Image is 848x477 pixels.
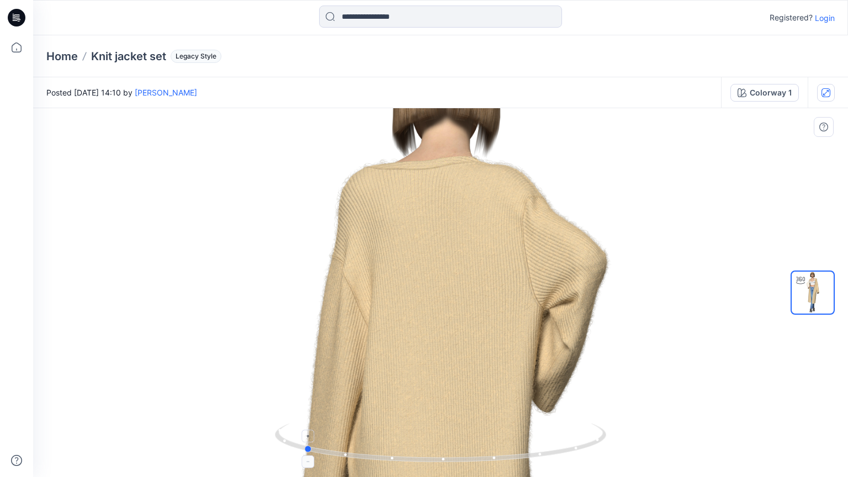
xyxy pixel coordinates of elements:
button: Colorway 1 [730,84,799,102]
p: Registered? [770,11,813,24]
img: New folder [792,272,834,314]
a: Home [46,49,78,64]
p: Login [815,12,835,24]
div: Colorway 1 [750,87,792,99]
button: Legacy Style [166,49,221,64]
span: Legacy Style [171,50,221,63]
a: [PERSON_NAME] [135,88,197,97]
span: Posted [DATE] 14:10 by [46,87,197,98]
p: Knit jacket set [91,49,166,64]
